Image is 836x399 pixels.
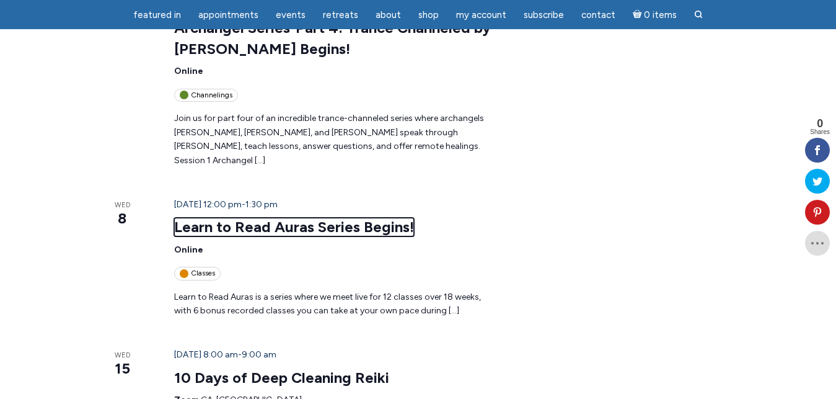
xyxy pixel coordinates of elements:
a: Contact [574,3,623,27]
span: Appointments [198,9,258,20]
a: About [368,3,408,27]
span: Shares [810,129,830,135]
span: 1:30 pm [245,199,278,210]
span: 9:00 am [242,349,276,360]
span: My Account [456,9,506,20]
span: Online [174,66,203,76]
a: featured in [126,3,188,27]
span: Events [276,9,306,20]
p: Learn to Read Auras is a series where we meet live for 12 classes over 18 weeks, with 6 bonus rec... [174,290,496,318]
span: Wed [100,351,144,361]
a: Events [268,3,313,27]
div: Channelings [174,89,238,102]
a: Shop [411,3,446,27]
p: Join us for part four of an incredible trance-channeled series where archangels [PERSON_NAME], [P... [174,112,496,168]
span: Online [174,244,203,255]
a: 10 Days of Deep Cleaning Reiki [174,369,389,387]
span: 8 [100,208,144,229]
a: My Account [449,3,514,27]
a: Archangel Series-Part 4: Trance Channeled by [PERSON_NAME] Begins! [174,19,491,58]
a: Retreats [315,3,366,27]
span: [DATE] 8:00 am [174,349,238,360]
a: Learn to Read Auras Series Begins! [174,218,414,236]
div: Classes [174,267,221,280]
a: Appointments [191,3,266,27]
i: Cart [633,9,645,20]
span: featured in [133,9,181,20]
span: Wed [100,200,144,211]
span: [DATE] 12:00 pm [174,199,242,210]
a: Cart0 items [625,2,685,27]
span: 0 [810,118,830,129]
span: 0 items [644,11,677,20]
span: Subscribe [524,9,564,20]
time: - [174,349,276,360]
span: 15 [100,358,144,379]
time: - [174,199,278,210]
span: Shop [418,9,439,20]
span: Contact [581,9,615,20]
a: Subscribe [516,3,571,27]
span: About [376,9,401,20]
span: Retreats [323,9,358,20]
